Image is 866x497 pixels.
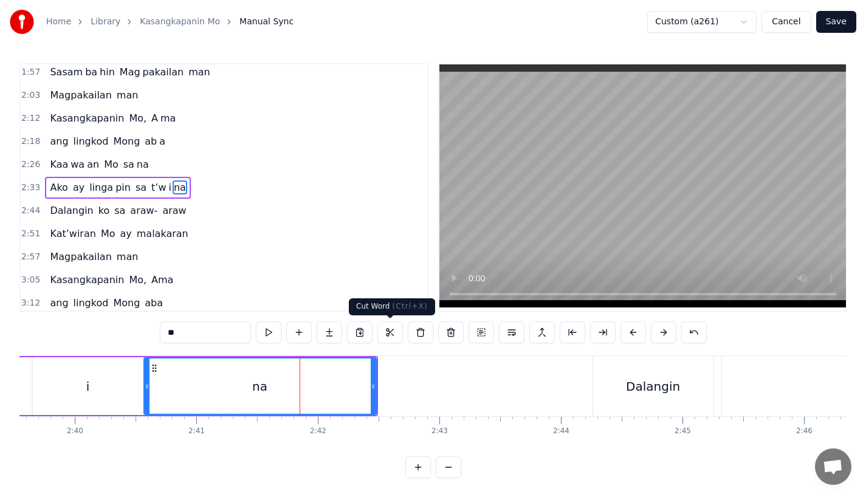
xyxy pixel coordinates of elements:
[349,298,435,315] div: Cut Word
[69,157,86,171] span: wa
[21,274,40,286] span: 3:05
[675,427,691,436] div: 2:45
[150,111,159,125] span: A
[72,296,110,310] span: lingkod
[115,250,140,264] span: man
[252,377,267,396] div: na
[816,11,856,33] button: Save
[91,16,120,28] a: Library
[49,227,97,241] span: Kat’wiran
[98,65,116,79] span: hin
[134,180,148,194] span: sa
[761,11,811,33] button: Cancel
[49,273,125,287] span: Kasangkapanin
[136,157,150,171] span: na
[168,180,173,194] span: i
[84,65,98,79] span: ba
[21,182,40,194] span: 2:33
[115,88,140,102] span: man
[392,302,428,310] span: ( Ctrl+X )
[46,16,294,28] nav: breadcrumb
[49,134,69,148] span: ang
[100,227,117,241] span: Mo
[86,157,100,171] span: an
[188,427,205,436] div: 2:41
[72,134,110,148] span: lingkod
[67,427,83,436] div: 2:40
[128,111,148,125] span: Mo,
[86,377,90,396] div: i
[187,65,211,79] span: man
[129,204,159,218] span: araw-
[21,66,40,78] span: 1:57
[815,448,851,485] div: Open chat
[21,251,40,263] span: 2:57
[122,157,136,171] span: sa
[49,180,69,194] span: Ako
[553,427,569,436] div: 2:44
[114,180,132,194] span: pin
[119,227,132,241] span: ay
[103,157,120,171] span: Mo
[112,296,141,310] span: Mong
[159,111,177,125] span: ma
[21,135,40,148] span: 2:18
[142,65,185,79] span: pakailan
[21,297,40,309] span: 3:12
[49,157,69,171] span: Kaa
[143,296,164,310] span: aba
[158,134,167,148] span: a
[21,228,40,240] span: 2:51
[161,204,187,218] span: araw
[136,227,190,241] span: malakaran
[626,377,680,396] div: Dalangin
[431,427,448,436] div: 2:43
[150,180,167,194] span: t’w
[72,180,86,194] span: ay
[49,65,84,79] span: Sasam
[796,427,813,436] div: 2:46
[113,204,126,218] span: sa
[140,16,220,28] a: Kasangkapanin Mo
[10,10,34,34] img: youka
[97,204,111,218] span: ko
[173,180,187,194] span: na
[49,204,94,218] span: Dalangin
[150,273,174,287] span: Ama
[128,273,148,287] span: Mo,
[46,16,71,28] a: Home
[88,180,114,194] span: linga
[143,134,158,148] span: ab
[49,250,112,264] span: Magpakailan
[21,112,40,125] span: 2:12
[49,111,125,125] span: Kasangkapanin
[239,16,294,28] span: Manual Sync
[49,88,112,102] span: Magpakailan
[21,205,40,217] span: 2:44
[21,159,40,171] span: 2:26
[49,296,69,310] span: ang
[112,134,141,148] span: Mong
[21,89,40,101] span: 2:03
[119,65,142,79] span: Mag
[310,427,326,436] div: 2:42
